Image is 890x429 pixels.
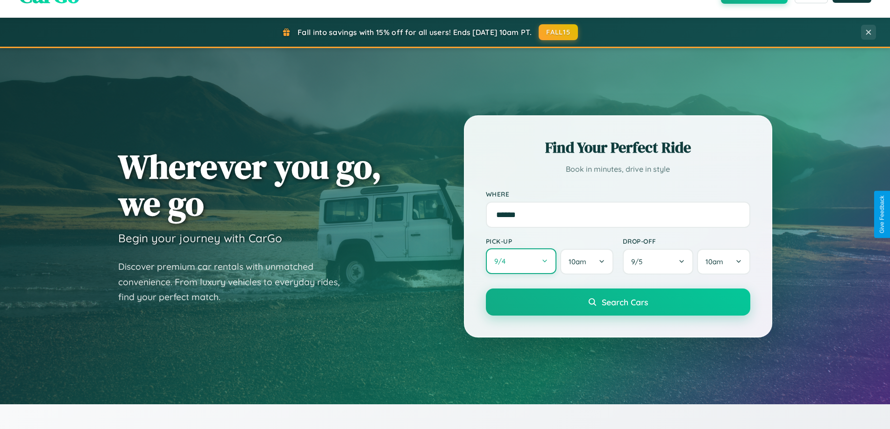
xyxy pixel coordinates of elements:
button: 9/4 [486,248,557,274]
div: Give Feedback [879,196,885,233]
button: FALL15 [539,24,578,40]
h1: Wherever you go, we go [118,148,382,222]
label: Where [486,190,750,198]
span: Search Cars [602,297,648,307]
span: Fall into savings with 15% off for all users! Ends [DATE] 10am PT. [298,28,532,37]
label: Drop-off [623,237,750,245]
button: 10am [697,249,750,274]
p: Discover premium car rentals with unmatched convenience. From luxury vehicles to everyday rides, ... [118,259,352,305]
button: 10am [560,249,613,274]
h3: Begin your journey with CarGo [118,231,282,245]
span: 9 / 5 [631,257,647,266]
label: Pick-up [486,237,613,245]
span: 9 / 4 [494,257,510,266]
p: Book in minutes, drive in style [486,162,750,176]
button: 9/5 [623,249,694,274]
button: Search Cars [486,288,750,316]
span: 10am [705,257,723,266]
span: 10am [569,257,586,266]
h2: Find Your Perfect Ride [486,137,750,158]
